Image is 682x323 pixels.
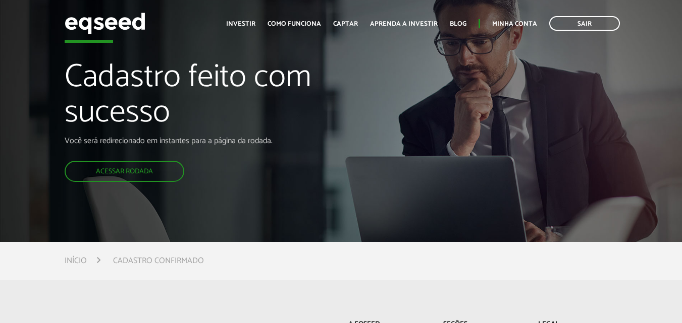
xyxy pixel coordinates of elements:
a: Sair [549,16,620,31]
a: Início [65,257,87,265]
a: Acessar rodada [65,161,184,182]
img: EqSeed [65,10,145,37]
a: Captar [333,21,358,27]
a: Blog [450,21,466,27]
a: Aprenda a investir [370,21,438,27]
a: Minha conta [492,21,537,27]
li: Cadastro confirmado [113,254,204,268]
h1: Cadastro feito com sucesso [65,60,391,136]
a: Como funciona [268,21,321,27]
a: Investir [226,21,255,27]
p: Você será redirecionado em instantes para a página da rodada. [65,136,391,146]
